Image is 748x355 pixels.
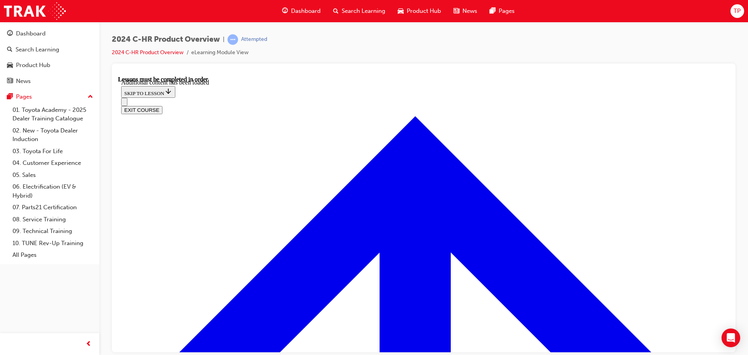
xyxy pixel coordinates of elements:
[3,25,96,90] button: DashboardSearch LearningProduct HubNews
[16,77,31,86] div: News
[4,2,66,20] img: Trak
[276,3,327,19] a: guage-iconDashboard
[6,14,54,20] span: SKIP TO LESSON
[282,6,288,16] span: guage-icon
[499,7,515,16] span: Pages
[3,3,608,10] div: Additional content has been loaded
[722,329,740,347] div: Open Intercom Messenger
[9,225,96,237] a: 09. Technical Training
[7,62,13,69] span: car-icon
[16,92,32,101] div: Pages
[3,22,608,38] nav: Navigation menu
[447,3,483,19] a: news-iconNews
[327,3,392,19] a: search-iconSearch Learning
[7,78,13,85] span: news-icon
[3,58,96,72] a: Product Hub
[191,48,249,57] li: eLearning Module View
[16,45,59,54] div: Search Learning
[7,46,12,53] span: search-icon
[730,4,744,18] button: TP
[223,35,224,44] span: |
[333,6,339,16] span: search-icon
[490,6,496,16] span: pages-icon
[7,94,13,101] span: pages-icon
[16,61,50,70] div: Product Hub
[16,29,46,38] div: Dashboard
[9,249,96,261] a: All Pages
[9,237,96,249] a: 10. TUNE Rev-Up Training
[7,30,13,37] span: guage-icon
[9,169,96,181] a: 05. Sales
[3,90,96,104] button: Pages
[3,30,44,38] button: EXIT COURSE
[9,181,96,201] a: 06. Electrification (EV & Hybrid)
[86,339,92,349] span: prev-icon
[342,7,385,16] span: Search Learning
[241,36,267,43] div: Attempted
[3,74,96,88] a: News
[453,6,459,16] span: news-icon
[734,7,741,16] span: TP
[9,104,96,125] a: 01. Toyota Academy - 2025 Dealer Training Catalogue
[462,7,477,16] span: News
[3,22,9,30] button: Open navigation menu
[483,3,521,19] a: pages-iconPages
[9,214,96,226] a: 08. Service Training
[112,49,183,56] a: 2024 C-HR Product Overview
[9,157,96,169] a: 04. Customer Experience
[228,34,238,45] span: learningRecordVerb_ATTEMPT-icon
[9,125,96,145] a: 02. New - Toyota Dealer Induction
[88,92,93,102] span: up-icon
[3,26,96,41] a: Dashboard
[291,7,321,16] span: Dashboard
[9,145,96,157] a: 03. Toyota For Life
[112,35,220,44] span: 2024 C-HR Product Overview
[9,201,96,214] a: 07. Parts21 Certification
[398,6,404,16] span: car-icon
[392,3,447,19] a: car-iconProduct Hub
[3,10,57,22] button: SKIP TO LESSON
[3,42,96,57] a: Search Learning
[407,7,441,16] span: Product Hub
